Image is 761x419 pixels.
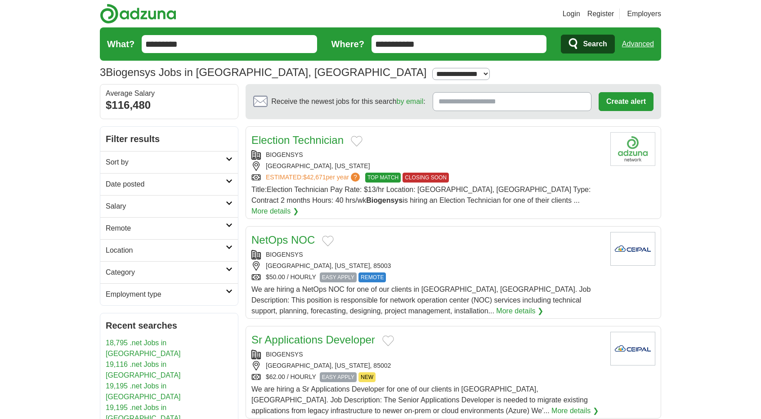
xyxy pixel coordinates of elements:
[106,361,181,379] a: 19,116 .net Jobs in [GEOGRAPHIC_DATA]
[587,9,614,19] a: Register
[271,96,425,107] span: Receive the newest jobs for this search :
[266,173,362,183] a: ESTIMATED:$42,671per year?
[403,173,449,183] span: CLOSING SOON
[100,283,238,305] a: Employment type
[322,236,334,246] button: Add to favorite jobs
[107,37,134,51] label: What?
[366,196,403,204] strong: Biogensys
[599,92,654,111] button: Create alert
[100,195,238,217] a: Salary
[496,306,543,316] a: More details ❯
[610,332,655,366] img: Company logo
[106,97,233,113] div: $116,480
[251,285,591,315] span: We are hiring a NetOps NOC for one of our clients in [GEOGRAPHIC_DATA], [GEOGRAPHIC_DATA]. Job De...
[251,250,603,259] div: BIOGENSYS
[583,35,607,53] span: Search
[106,90,233,97] div: Average Salary
[382,335,394,346] button: Add to favorite jobs
[100,151,238,173] a: Sort by
[106,245,226,256] h2: Location
[320,372,357,382] span: EASY APPLY
[551,406,599,416] a: More details ❯
[610,232,655,266] img: Company logo
[100,4,176,24] img: Adzuna logo
[251,372,603,382] div: $62.00 / HOURLY
[251,134,344,146] a: Election Technician
[358,372,376,382] span: NEW
[331,37,364,51] label: Where?
[622,35,654,53] a: Advanced
[106,339,181,357] a: 18,795 .net Jobs in [GEOGRAPHIC_DATA]
[251,334,375,346] a: Sr Applications Developer
[251,186,591,204] span: Title:Election Technician Pay Rate: $13/hr Location: [GEOGRAPHIC_DATA], [GEOGRAPHIC_DATA] Type: C...
[320,272,357,282] span: EASY APPLY
[365,173,401,183] span: TOP MATCH
[610,132,655,166] img: Company logo
[100,239,238,261] a: Location
[358,272,386,282] span: REMOTE
[100,64,106,80] span: 3
[100,261,238,283] a: Category
[106,267,226,278] h2: Category
[106,201,226,212] h2: Salary
[106,289,226,300] h2: Employment type
[106,179,226,190] h2: Date posted
[397,98,424,105] a: by email
[627,9,661,19] a: Employers
[100,173,238,195] a: Date posted
[251,261,603,271] div: [GEOGRAPHIC_DATA], [US_STATE], 85003
[563,9,580,19] a: Login
[251,272,603,282] div: $50.00 / HOURLY
[106,319,233,332] h2: Recent searches
[251,150,603,160] div: BIOGENSYS
[251,385,588,415] span: We are hiring a Sr Applications Developer for one of our clients in [GEOGRAPHIC_DATA], [GEOGRAPHI...
[251,161,603,171] div: [GEOGRAPHIC_DATA], [US_STATE]
[561,35,614,53] button: Search
[251,350,603,359] div: BIOGENSYS
[251,206,299,217] a: More details ❯
[303,174,326,181] span: $42,671
[251,361,603,370] div: [GEOGRAPHIC_DATA], [US_STATE], 85002
[351,173,360,182] span: ?
[351,136,363,147] button: Add to favorite jobs
[100,66,426,78] h1: Biogensys Jobs in [GEOGRAPHIC_DATA], [GEOGRAPHIC_DATA]
[100,127,238,151] h2: Filter results
[106,223,226,234] h2: Remote
[251,234,315,246] a: NetOps NOC
[100,217,238,239] a: Remote
[106,157,226,168] h2: Sort by
[106,382,181,401] a: 19,195 .net Jobs in [GEOGRAPHIC_DATA]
